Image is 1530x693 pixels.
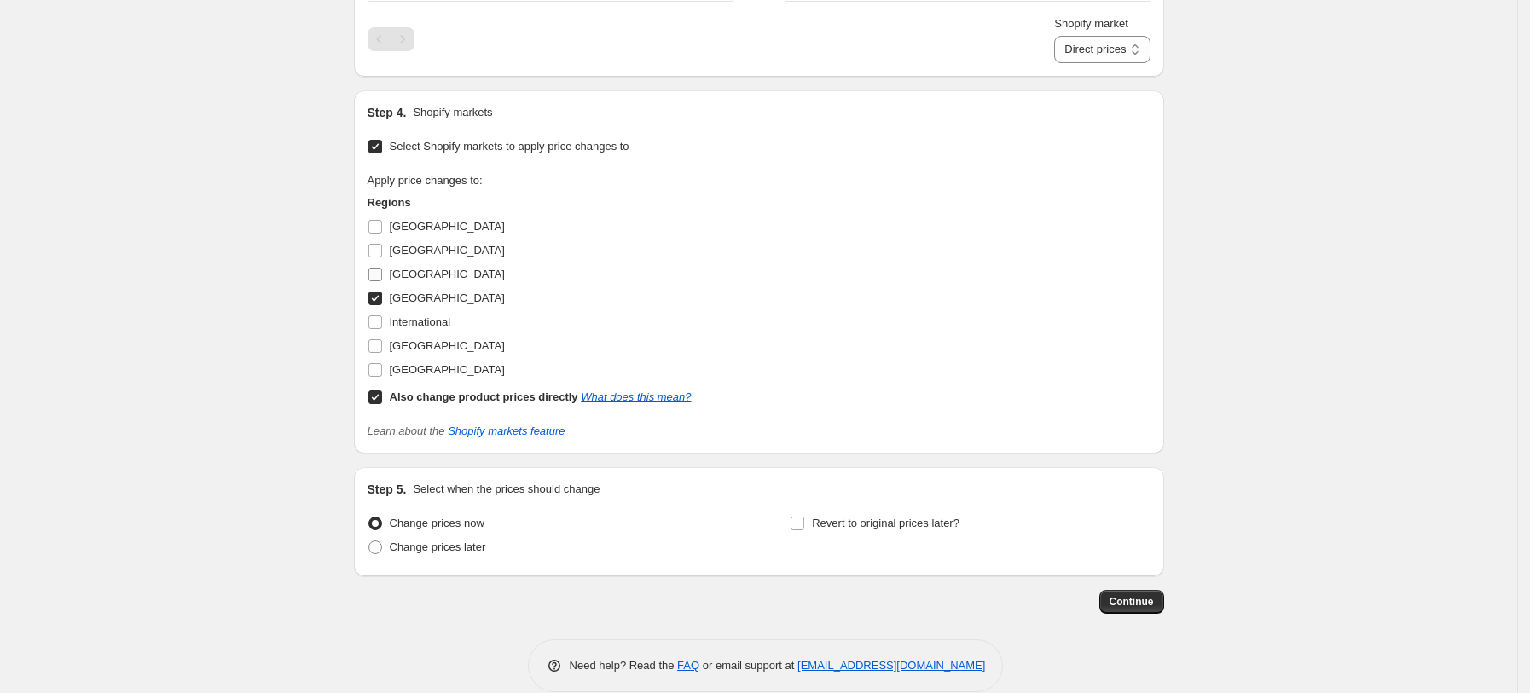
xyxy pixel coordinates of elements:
[390,315,451,328] span: International
[390,517,484,529] span: Change prices now
[368,194,692,211] h3: Regions
[390,244,505,257] span: [GEOGRAPHIC_DATA]
[390,268,505,280] span: [GEOGRAPHIC_DATA]
[581,390,691,403] a: What does this mean?
[1110,595,1154,609] span: Continue
[1054,17,1128,30] span: Shopify market
[1099,590,1164,614] button: Continue
[677,659,699,672] a: FAQ
[368,174,483,187] span: Apply price changes to:
[699,659,797,672] span: or email support at
[413,481,600,498] p: Select when the prices should change
[390,220,505,233] span: [GEOGRAPHIC_DATA]
[390,540,486,553] span: Change prices later
[390,292,505,304] span: [GEOGRAPHIC_DATA]
[368,481,407,498] h2: Step 5.
[368,27,414,51] nav: Pagination
[390,363,505,376] span: [GEOGRAPHIC_DATA]
[448,424,565,437] a: Shopify markets feature
[368,424,565,437] i: Learn about the
[570,659,678,672] span: Need help? Read the
[413,104,492,121] p: Shopify markets
[390,390,578,403] b: Also change product prices directly
[797,659,985,672] a: [EMAIL_ADDRESS][DOMAIN_NAME]
[368,104,407,121] h2: Step 4.
[390,140,629,153] span: Select Shopify markets to apply price changes to
[812,517,959,529] span: Revert to original prices later?
[390,339,505,352] span: [GEOGRAPHIC_DATA]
